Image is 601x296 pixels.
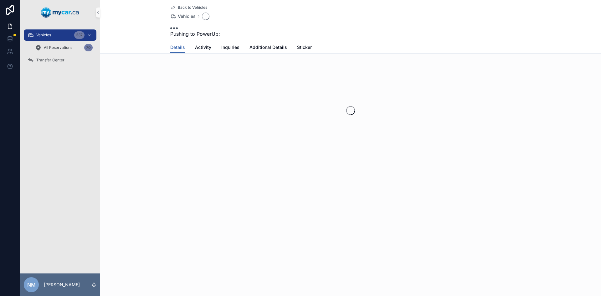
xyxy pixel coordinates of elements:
[84,44,93,51] div: 70
[170,13,196,19] a: Vehicles
[178,5,207,10] span: Back to Vehicles
[195,42,211,54] a: Activity
[74,31,85,39] div: 337
[41,8,79,18] img: App logo
[195,44,211,50] span: Activity
[27,281,36,288] span: NM
[44,45,72,50] span: All Reservations
[178,13,196,19] span: Vehicles
[36,33,51,38] span: Vehicles
[44,282,80,288] p: [PERSON_NAME]
[221,42,239,54] a: Inquiries
[170,42,185,54] a: Details
[20,25,100,74] div: scrollable content
[249,42,287,54] a: Additional Details
[170,44,185,50] span: Details
[297,44,312,50] span: Sticker
[297,42,312,54] a: Sticker
[31,42,96,53] a: All Reservations70
[170,5,207,10] a: Back to Vehicles
[221,44,239,50] span: Inquiries
[170,30,220,38] span: Pushing to PowerUp:
[249,44,287,50] span: Additional Details
[24,55,96,66] a: Transfer Center
[36,58,64,63] span: Transfer Center
[24,29,96,41] a: Vehicles337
